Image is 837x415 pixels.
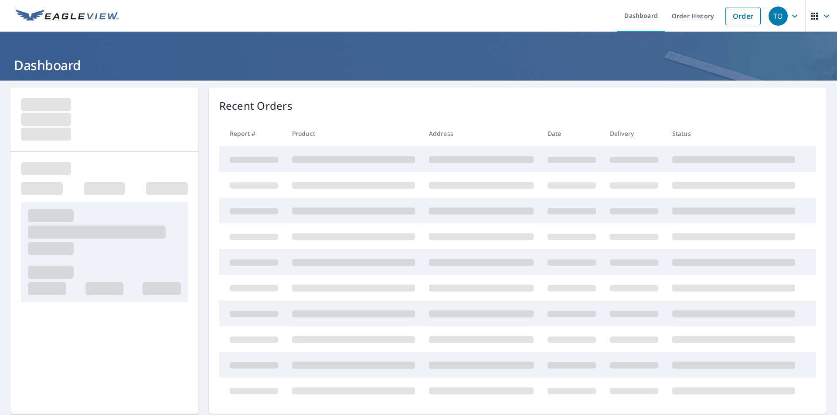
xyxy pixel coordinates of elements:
th: Report # [219,121,285,146]
th: Address [422,121,541,146]
img: EV Logo [16,10,119,23]
th: Delivery [603,121,665,146]
th: Date [541,121,603,146]
th: Product [285,121,422,146]
h1: Dashboard [10,56,827,74]
p: Recent Orders [219,98,293,114]
a: Order [725,7,761,25]
th: Status [665,121,802,146]
div: TO [769,7,788,26]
